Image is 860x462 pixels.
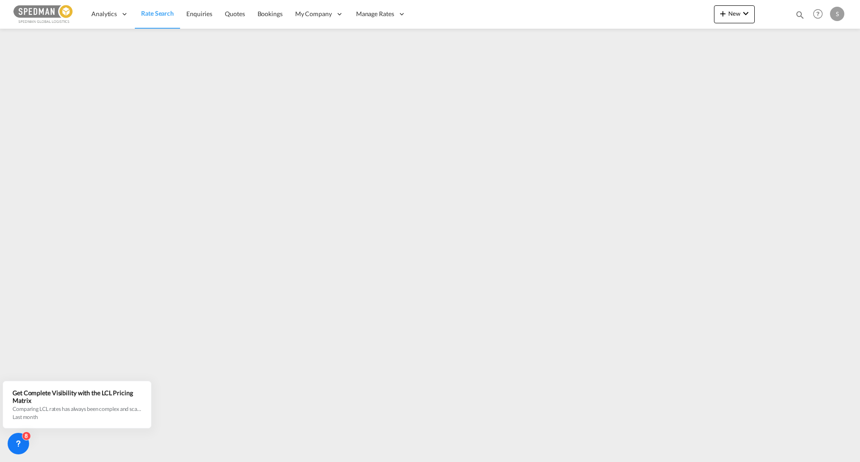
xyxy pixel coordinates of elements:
[258,10,283,17] span: Bookings
[810,6,830,22] div: Help
[795,10,805,20] md-icon: icon-magnify
[810,6,826,22] span: Help
[718,8,728,19] md-icon: icon-plus 400-fg
[830,7,844,21] div: S
[714,5,755,23] button: icon-plus 400-fgNewicon-chevron-down
[356,9,394,18] span: Manage Rates
[795,10,805,23] div: icon-magnify
[295,9,332,18] span: My Company
[91,9,117,18] span: Analytics
[718,10,751,17] span: New
[225,10,245,17] span: Quotes
[740,8,751,19] md-icon: icon-chevron-down
[13,4,74,24] img: c12ca350ff1b11efb6b291369744d907.png
[186,10,212,17] span: Enquiries
[141,9,174,17] span: Rate Search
